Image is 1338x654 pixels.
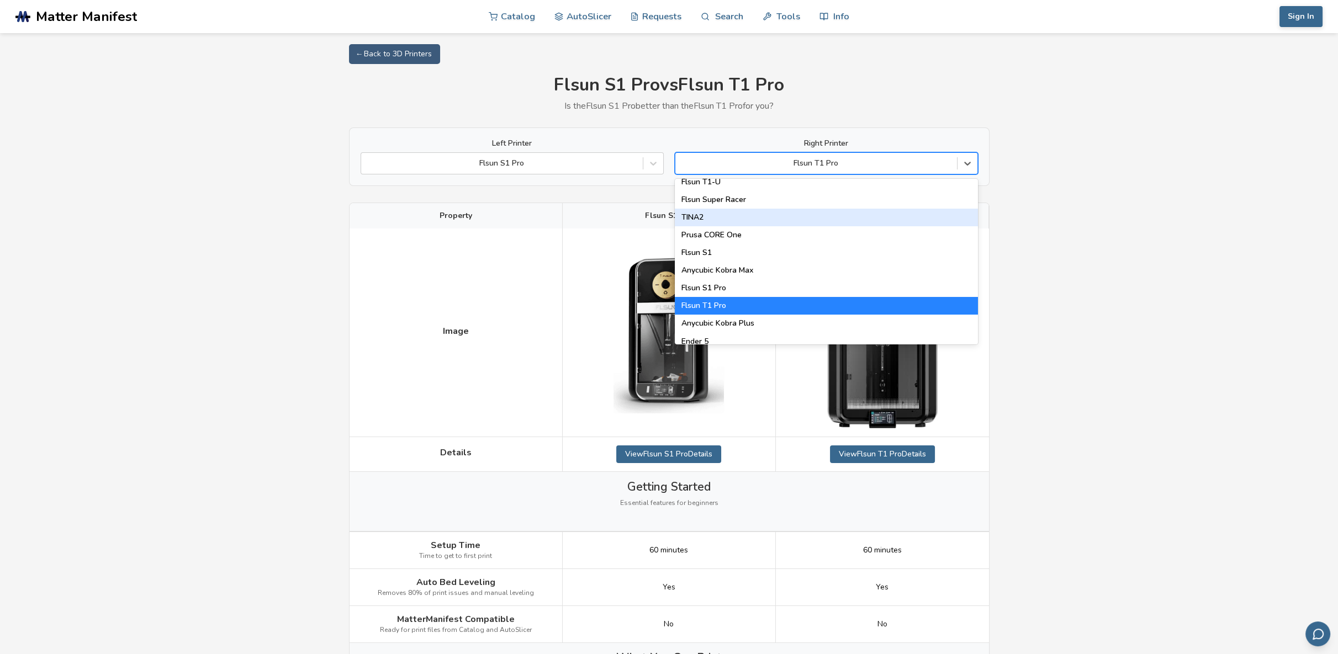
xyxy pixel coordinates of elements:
[349,75,990,95] h1: Flsun S1 Pro vs Flsun T1 Pro
[877,620,887,629] span: No
[675,226,978,244] div: Prusa CORE One
[675,262,978,279] div: Anycubic Kobra Max
[361,139,664,148] label: Left Printer
[614,252,724,414] img: Flsun S1 Pro
[675,191,978,209] div: Flsun Super Racer
[863,546,902,555] span: 60 minutes
[36,9,137,24] span: Matter Manifest
[416,577,495,587] span: Auto Bed Leveling
[349,44,440,64] a: ← Back to 3D Printers
[681,159,683,168] input: Flsun T1 ProEnder 3 V3 KEEnder 3 V3 PlusFlashforge Adventurer 4 ProPrusa MiniQIDI X-CF ProQIDI X-...
[443,326,469,336] span: Image
[440,448,472,458] span: Details
[380,626,532,634] span: Ready for print files from Catalog and AutoSlicer
[431,540,480,550] span: Setup Time
[675,244,978,262] div: Flsun S1
[627,480,711,493] span: Getting Started
[620,499,718,507] span: Essential features for beginners
[649,546,688,555] span: 60 minutes
[440,211,472,220] span: Property
[419,552,492,560] span: Time to get to first print
[1279,6,1323,27] button: Sign In
[830,445,935,463] a: ViewFlsun T1 ProDetails
[675,279,978,297] div: Flsun S1 Pro
[616,445,721,463] a: ViewFlsun S1 ProDetails
[397,614,515,624] span: MatterManifest Compatible
[876,583,889,592] span: Yes
[675,139,978,148] label: Right Printer
[378,589,534,597] span: Removes 80% of print issues and manual leveling
[349,101,990,111] p: Is the Flsun S1 Pro better than the Flsun T1 Pro for you?
[664,620,674,629] span: No
[645,211,693,220] span: Flsun S1 Pro
[367,159,369,168] input: Flsun S1 Pro
[663,583,675,592] span: Yes
[675,209,978,226] div: TINA2
[675,315,978,332] div: Anycubic Kobra Plus
[675,173,978,191] div: Flsun T1-U
[675,333,978,350] div: Ender 5
[1305,621,1330,646] button: Send feedback via email
[675,297,978,315] div: Flsun T1 Pro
